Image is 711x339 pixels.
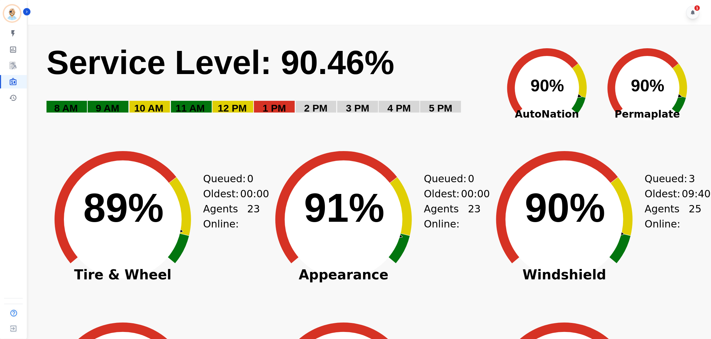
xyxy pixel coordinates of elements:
[497,107,597,122] span: AutoNation
[645,171,695,186] div: Queued:
[387,103,411,114] text: 4 PM
[645,201,702,231] div: Agents Online:
[240,186,269,201] span: 00:00
[39,271,206,278] span: Tire & Wheel
[481,271,648,278] span: Windshield
[531,76,564,95] text: 90%
[631,76,664,95] text: 90%
[54,103,78,114] text: 8 AM
[468,171,474,186] span: 0
[304,185,384,230] text: 91%
[689,201,702,231] span: 25
[247,171,254,186] span: 0
[218,103,247,114] text: 12 PM
[260,271,427,278] span: Appearance
[346,103,369,114] text: 3 PM
[304,103,328,114] text: 2 PM
[429,103,452,114] text: 5 PM
[424,201,481,231] div: Agents Online:
[424,186,474,201] div: Oldest:
[424,171,474,186] div: Queued:
[176,103,205,114] text: 11 AM
[203,186,253,201] div: Oldest:
[47,44,394,81] text: Service Level: 90.46%
[96,103,119,114] text: 9 AM
[203,201,260,231] div: Agents Online:
[46,42,496,124] svg: Service Level: 0%
[468,201,481,231] span: 23
[247,201,260,231] span: 23
[134,103,163,114] text: 10 AM
[682,186,711,201] span: 09:40
[689,171,695,186] span: 3
[263,103,286,114] text: 1 PM
[83,185,164,230] text: 89%
[597,107,698,122] span: Permaplate
[4,5,20,21] img: Bordered avatar
[461,186,490,201] span: 00:00
[203,171,253,186] div: Queued:
[645,186,695,201] div: Oldest:
[695,5,700,11] div: 1
[525,185,605,230] text: 90%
